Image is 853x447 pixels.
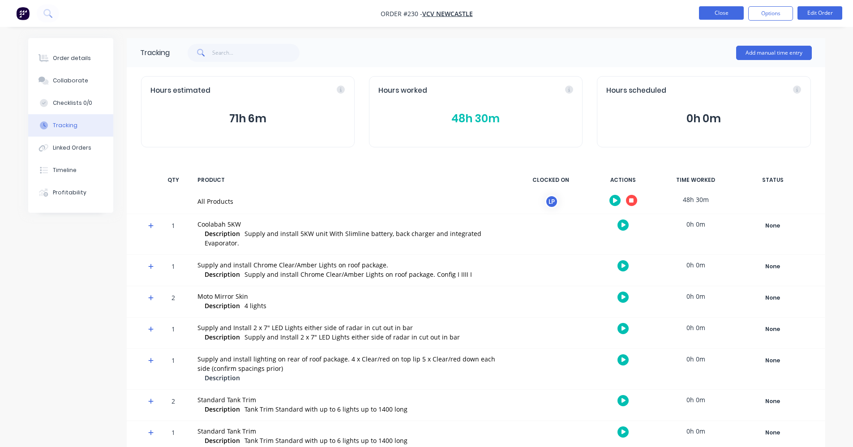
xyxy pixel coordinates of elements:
button: None [740,219,806,232]
span: Description [205,404,240,414]
div: 1 [160,215,187,254]
div: Profitability [53,189,86,197]
button: None [740,354,806,367]
div: PRODUCT [192,171,512,189]
div: 0h 0m [662,286,729,306]
button: Checklists 0/0 [28,92,113,114]
div: Collaborate [53,77,88,85]
div: 1 [160,256,187,286]
div: 0h 0m [662,349,729,369]
button: None [740,323,806,335]
input: Search... [212,44,300,62]
span: Hours worked [378,86,427,96]
div: TIME WORKED [662,171,729,189]
div: None [741,355,805,366]
div: None [741,427,805,438]
button: Add manual time entry [736,46,812,60]
div: 0h 0m [662,390,729,410]
button: Tracking [28,114,113,137]
button: Collaborate [28,69,113,92]
button: Edit Order [797,6,842,20]
div: LP [545,195,558,208]
img: Factory [16,7,30,20]
div: All Products [197,197,506,206]
div: Linked Orders [53,144,91,152]
span: Description [205,373,240,383]
div: CLOCKED ON [517,171,584,189]
span: Hours estimated [150,86,210,96]
div: None [741,292,805,304]
div: Supply and install Chrome Clear/Amber Lights on roof package. [197,260,506,270]
div: STATUS [735,171,811,189]
div: Tracking [53,121,77,129]
button: Timeline [28,159,113,181]
div: Checklists 0/0 [53,99,92,107]
button: 0h 0m [606,110,801,127]
span: Tank Trim Standard with up to 6 lights up to 1400 long [244,436,407,445]
span: Description [205,436,240,445]
span: Description [205,229,240,238]
span: Order #230 - [381,9,422,18]
div: 0h 0m [662,255,729,275]
div: Supply and Install 2 x 7" LED Lights either side of radar in cut out in bar [197,323,506,332]
div: Moto Mirror Skin [197,292,506,301]
div: Order details [53,54,91,62]
button: Options [748,6,793,21]
button: Order details [28,47,113,69]
span: Description [205,332,240,342]
span: Supply and install Chrome Clear/Amber Lights on roof package. Config I IIII I [244,270,472,279]
span: Supply and Install 2 x 7" LED Lights either side of radar in cut out in bar [244,333,460,341]
button: Linked Orders [28,137,113,159]
div: 48h 30m [662,189,729,210]
div: 2 [160,391,187,421]
div: Supply and install lighting on rear of roof package. 4 x Clear/red on top lip 5 x Clear/red down ... [197,354,506,373]
button: None [740,395,806,408]
div: Standard Tank Trim [197,395,506,404]
span: 4 lights [244,301,266,310]
span: Tank Trim Standard with up to 6 lights up to 1400 long [244,405,407,413]
div: Coolabah 5KW [197,219,506,229]
div: None [741,220,805,232]
div: 1 [160,319,187,348]
span: Description [205,270,240,279]
button: None [740,260,806,273]
button: Profitability [28,181,113,204]
div: QTY [160,171,187,189]
button: Close [699,6,744,20]
div: Standard Tank Trim [197,426,506,436]
div: 0h 0m [662,318,729,338]
span: Hours scheduled [606,86,666,96]
div: ACTIONS [590,171,657,189]
div: Timeline [53,166,77,174]
div: None [741,395,805,407]
div: 2 [160,288,187,317]
span: Supply and install 5KW unit With Slimline battery, back charger and integrated Evaporator. [205,229,481,247]
a: VCV Newcastle [422,9,473,18]
div: Tracking [140,47,170,58]
div: 0h 0m [662,214,729,234]
div: 0h 0m [662,421,729,441]
button: 48h 30m [378,110,573,127]
div: 1 [160,350,187,389]
button: None [740,426,806,439]
button: 71h 6m [150,110,345,127]
button: None [740,292,806,304]
div: None [741,261,805,272]
div: None [741,323,805,335]
span: Description [205,301,240,310]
